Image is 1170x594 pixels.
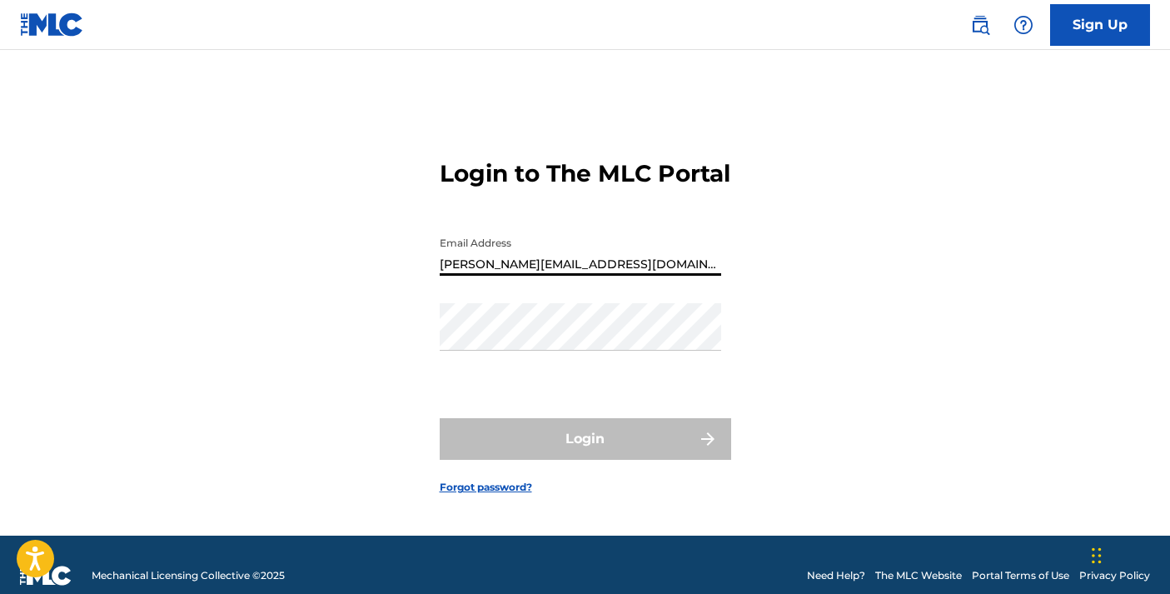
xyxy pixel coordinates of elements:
[92,568,285,583] span: Mechanical Licensing Collective © 2025
[1079,568,1150,583] a: Privacy Policy
[970,15,990,35] img: search
[1007,8,1040,42] div: Help
[972,568,1069,583] a: Portal Terms of Use
[20,566,72,586] img: logo
[963,8,997,42] a: Public Search
[20,12,84,37] img: MLC Logo
[1050,4,1150,46] a: Sign Up
[875,568,962,583] a: The MLC Website
[1087,514,1170,594] iframe: Chat Widget
[1013,15,1033,35] img: help
[440,159,730,188] h3: Login to The MLC Portal
[807,568,865,583] a: Need Help?
[440,480,532,495] a: Forgot password?
[1092,531,1102,581] div: Drag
